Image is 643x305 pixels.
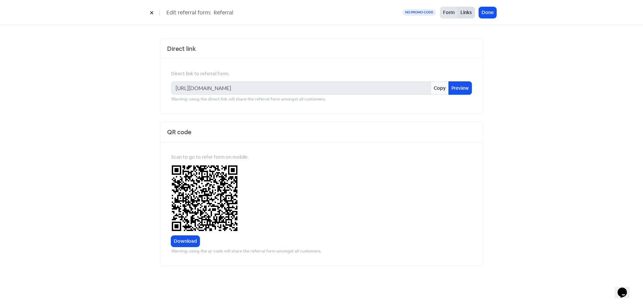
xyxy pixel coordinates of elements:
[448,81,472,95] a: Preview
[160,122,483,142] div: QR code
[431,81,449,95] button: Copy
[615,278,636,298] iframe: chat widget
[171,154,249,161] label: Scan to go to refer form on mobile.
[457,7,475,18] button: Links
[171,70,230,77] label: Direct link to referral form.
[171,96,326,102] small: Warning: using the direct link will share the referral form amongst all customers.
[403,9,436,16] span: No promo code
[479,7,496,18] button: Done
[171,248,321,254] small: Warning: using the qr code will share the referral form amongst all customers.
[171,236,200,247] a: Download
[160,39,483,59] div: Direct link
[440,7,458,18] button: Form
[166,9,211,17] span: Edit referral form:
